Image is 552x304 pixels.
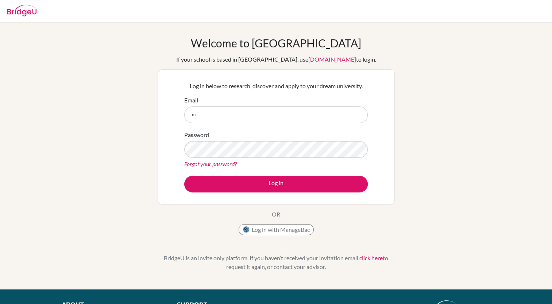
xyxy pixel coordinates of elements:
[272,210,280,219] p: OR
[7,5,36,16] img: Bridge-U
[184,130,209,139] label: Password
[176,55,376,64] div: If your school is based in [GEOGRAPHIC_DATA], use to login.
[359,254,383,261] a: click here
[184,96,198,105] label: Email
[239,224,314,235] button: Log in with ManageBac
[184,176,368,192] button: Log in
[184,82,368,90] p: Log in below to research, discover and apply to your dream university.
[191,36,361,50] h1: Welcome to [GEOGRAPHIC_DATA]
[184,160,237,167] a: Forgot your password?
[158,254,395,271] p: BridgeU is an invite only platform. If you haven’t received your invitation email, to request it ...
[308,56,356,63] a: [DOMAIN_NAME]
